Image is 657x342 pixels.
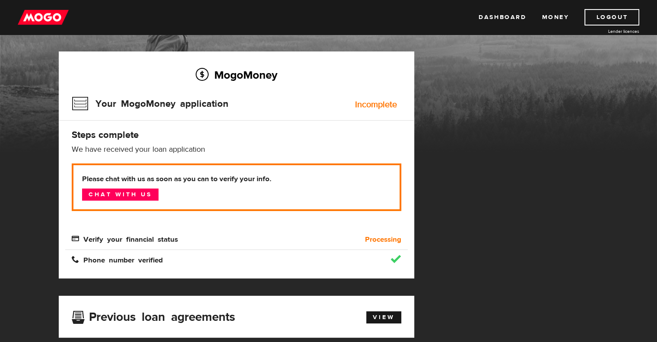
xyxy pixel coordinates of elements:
span: Verify your financial status [72,235,178,242]
h2: MogoMoney [72,66,401,84]
h3: Previous loan agreements [72,310,235,321]
p: We have received your loan application [72,144,401,155]
b: Processing [365,234,401,245]
a: Money [542,9,569,26]
iframe: LiveChat chat widget [484,141,657,342]
div: Incomplete [355,100,397,109]
img: mogo_logo-11ee424be714fa7cbb0f0f49df9e16ec.png [18,9,69,26]
h3: Your MogoMoney application [72,93,229,115]
a: Lender licences [574,28,639,35]
a: Dashboard [479,9,526,26]
b: Please chat with us as soon as you can to verify your info. [82,174,391,184]
h4: Steps complete [72,129,401,141]
span: Phone number verified [72,256,163,263]
a: View [366,311,401,323]
a: Chat with us [82,189,159,201]
a: Logout [584,9,639,26]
